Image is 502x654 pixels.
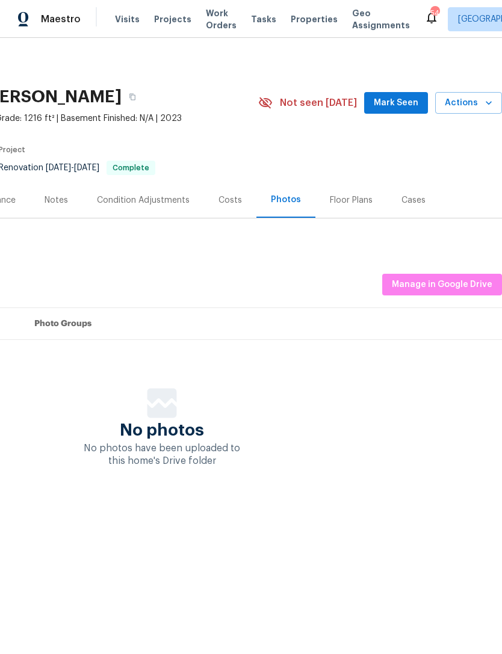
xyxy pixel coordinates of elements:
span: Properties [291,13,338,25]
span: No photos have been uploaded to this home's Drive folder [84,443,240,466]
button: Copy Address [122,86,143,108]
span: Not seen [DATE] [280,97,357,109]
div: Condition Adjustments [97,194,190,206]
button: Manage in Google Drive [382,274,502,296]
span: Work Orders [206,7,237,31]
span: [DATE] [74,164,99,172]
button: Actions [435,92,502,114]
div: Photos [271,194,301,206]
span: Manage in Google Drive [392,277,492,292]
span: Tasks [251,15,276,23]
div: Costs [218,194,242,206]
span: Visits [115,13,140,25]
div: Cases [401,194,426,206]
div: Floor Plans [330,194,373,206]
div: 54 [430,7,439,19]
span: [DATE] [46,164,71,172]
span: Mark Seen [374,96,418,111]
span: Maestro [41,13,81,25]
span: No photos [120,424,204,436]
span: Geo Assignments [352,7,410,31]
button: Mark Seen [364,92,428,114]
div: Notes [45,194,68,206]
span: Actions [445,96,492,111]
span: - [46,164,99,172]
th: Photo Groups [25,308,502,340]
span: Projects [154,13,191,25]
span: Complete [108,164,154,171]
